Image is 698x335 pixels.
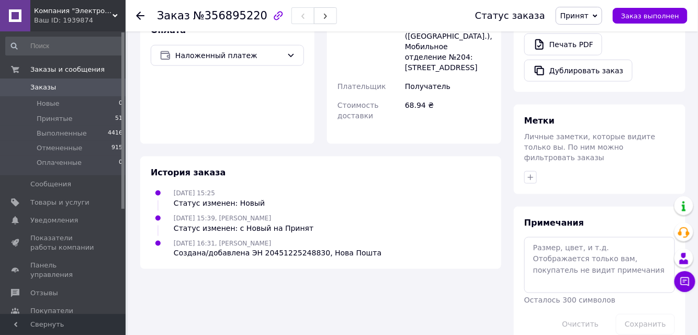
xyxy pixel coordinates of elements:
span: Уведомления [30,216,78,225]
button: Заказ выполнен [613,8,688,24]
span: Примечания [524,218,584,228]
span: Принят [560,12,589,20]
span: Показатели работы компании [30,233,97,252]
div: Вернуться назад [136,10,144,21]
span: Сообщения [30,180,71,189]
span: [DATE] 15:39, [PERSON_NAME] [174,215,271,222]
span: Товары и услуги [30,198,89,207]
div: Получатель [403,77,493,96]
span: Отзывы [30,288,58,298]
a: Печать PDF [524,33,602,55]
div: Создана/добавлена ЭН 20451225248830, Нова Пошта [174,248,381,259]
span: Принятые [37,114,73,124]
span: [DATE] 16:31, [PERSON_NAME] [174,240,271,247]
span: 915 [111,143,122,153]
div: 68.94 ₴ [403,96,493,125]
span: Оплаченные [37,158,82,167]
span: Оплата [151,25,186,35]
span: Плательщик [337,82,386,91]
div: Ваш ID: 1939874 [34,16,126,25]
span: История заказа [151,167,226,177]
div: с. [GEOGRAPHIC_DATA] ([GEOGRAPHIC_DATA].), Мобильное отделение №204: [STREET_ADDRESS] [403,16,493,77]
span: 0 [119,99,122,108]
div: Статус изменен: Новый [174,198,265,208]
span: Метки [524,116,555,126]
span: 4416 [108,129,122,138]
span: Выполненные [37,129,87,138]
span: Заказ [157,9,190,22]
span: Личные заметки, которые видите только вы. По ним можно фильтровать заказы [524,132,656,162]
div: Статус изменен: с Новый на Принят [174,223,313,233]
span: 0 [119,158,122,167]
span: Осталось 300 символов [524,296,615,305]
span: Заказы [30,83,56,92]
span: Новые [37,99,60,108]
span: Панель управления [30,261,97,280]
span: [DATE] 15:25 [174,189,215,197]
span: Отмененные [37,143,82,153]
span: №356895220 [193,9,267,22]
span: Заказы и сообщения [30,65,105,74]
span: Заказ выполнен [621,12,679,20]
span: Стоимость доставки [337,101,379,120]
span: 51 [115,114,122,124]
span: Покупатели [30,306,73,316]
input: Поиск [5,37,123,55]
button: Чат с покупателем [674,271,695,292]
span: Компания "Электросталь" [34,6,112,16]
div: Статус заказа [475,10,545,21]
span: Наложенный платеж [175,50,283,61]
button: Дублировать заказ [524,60,633,82]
